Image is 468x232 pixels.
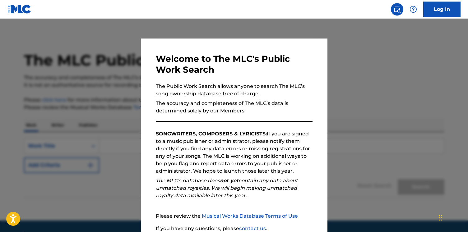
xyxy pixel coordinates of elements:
div: Drag [439,208,443,227]
a: Log In [423,2,461,17]
img: MLC Logo [7,5,31,14]
a: contact us [239,225,266,231]
img: help [410,6,417,13]
p: The Public Work Search allows anyone to search The MLC’s song ownership database free of charge. [156,83,313,98]
p: If you are signed to a music publisher or administrator, please notify them directly if you find ... [156,130,313,175]
a: Musical Works Database Terms of Use [202,213,298,219]
em: The MLC’s database does contain any data about unmatched royalties. We will begin making unmatche... [156,178,298,198]
strong: SONGWRITERS, COMPOSERS & LYRICISTS: [156,131,267,137]
h3: Welcome to The MLC's Public Work Search [156,53,313,75]
p: The accuracy and completeness of The MLC’s data is determined solely by our Members. [156,100,313,115]
div: Help [407,3,419,16]
iframe: Chat Widget [437,202,468,232]
img: search [393,6,401,13]
p: Please review the [156,212,313,220]
strong: not yet [220,178,239,184]
a: Public Search [391,3,403,16]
